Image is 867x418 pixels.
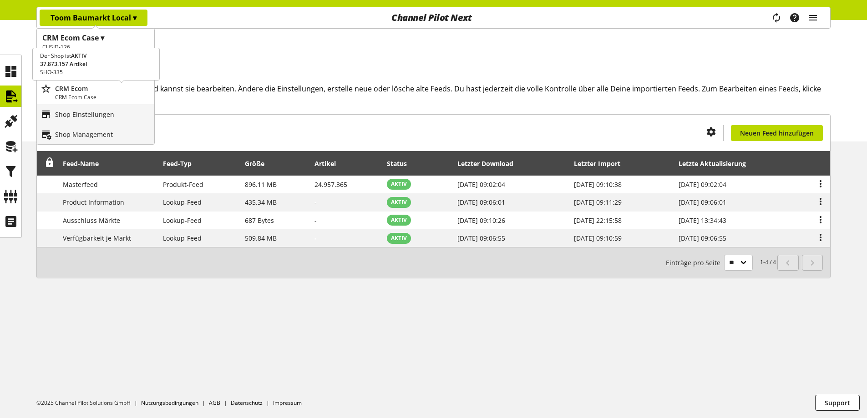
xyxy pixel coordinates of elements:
[574,216,622,225] span: [DATE] 22:15:58
[314,159,345,168] div: Artikel
[245,234,277,242] span: 509.84 MB
[55,130,113,139] p: Shop Management
[731,125,823,141] a: Neuen Feed hinzufügen
[55,84,151,93] p: CRM Ecom
[574,234,622,242] span: [DATE] 09:10:59
[245,198,277,206] span: 435.34 MB
[457,216,505,225] span: [DATE] 09:10:26
[666,258,724,267] span: Einträge pro Seite
[457,234,505,242] span: [DATE] 09:06:55
[55,93,151,101] p: CRM Ecom Case
[574,198,622,206] span: [DATE] 09:11:29
[314,198,317,206] span: -
[391,234,407,242] span: AKTIV
[574,180,622,189] span: [DATE] 09:10:38
[245,180,277,189] span: 896.11 MB
[63,159,108,168] div: Feed-Name
[37,124,154,144] a: Shop Management
[42,32,149,43] h1: CRM Ecom Case ▾
[740,128,814,138] span: Neuen Feed hinzufügen
[815,395,860,411] button: Support
[36,399,141,407] li: ©2025 Channel Pilot Solutions GmbH
[314,180,347,189] span: 24.957.365
[63,234,131,242] span: Verfügbarkeit je Markt
[36,7,831,29] nav: main navigation
[314,216,317,225] span: -
[42,43,149,51] h2: CUSID-126
[163,216,202,225] span: Lookup-Feed
[63,198,124,206] span: Product Information
[666,255,776,271] small: 1-4 / 4
[457,198,505,206] span: [DATE] 09:06:01
[42,158,55,169] div: Entsperren, um Zeilen neu anzuordnen
[209,399,220,407] a: AGB
[457,159,522,168] div: Letzter Download
[273,399,302,407] a: Impressum
[387,159,416,168] div: Status
[245,216,274,225] span: 687 Bytes
[141,399,198,407] a: Nutzungsbedingungen
[679,234,726,242] span: [DATE] 09:06:55
[679,216,726,225] span: [DATE] 13:34:43
[45,158,55,167] span: Entsperren, um Zeilen neu anzuordnen
[63,216,120,225] span: Ausschluss Märkte
[574,159,629,168] div: Letzter Import
[391,198,407,206] span: AKTIV
[825,398,850,408] span: Support
[163,234,202,242] span: Lookup-Feed
[391,216,407,224] span: AKTIV
[163,180,203,189] span: Produkt-Feed
[457,180,505,189] span: [DATE] 09:02:04
[245,159,274,168] div: Größe
[63,180,98,189] span: Masterfeed
[55,110,114,119] p: Shop Einstellungen
[679,180,726,189] span: [DATE] 09:02:04
[163,198,202,206] span: Lookup-Feed
[51,83,831,105] h2: Hier siehst Du Deine Feeds und kannst sie bearbeiten. Ändere die Einstellungen, erstelle neue ode...
[133,13,137,23] span: ▾
[314,234,317,242] span: -
[679,198,726,206] span: [DATE] 09:06:01
[231,399,263,407] a: Datenschutz
[51,12,137,23] p: Toom Baumarkt Local
[163,159,201,168] div: Feed-Typ
[679,159,755,168] div: Letzte Aktualisierung
[391,180,407,188] span: AKTIV
[37,104,154,124] a: Shop Einstellungen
